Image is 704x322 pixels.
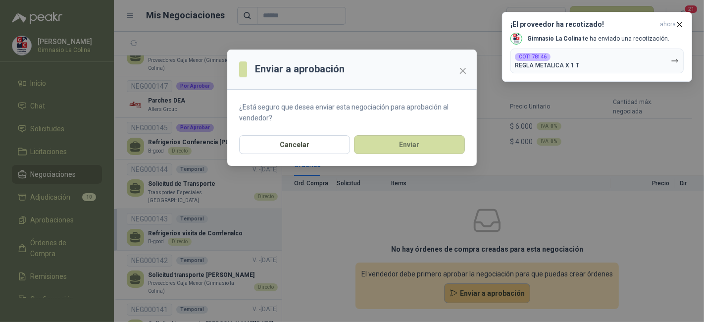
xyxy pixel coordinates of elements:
section: ¿Está seguro que desea enviar esta negociación para aprobación al vendedor? [227,90,477,135]
button: Close [455,63,471,79]
span: close [459,67,467,75]
h3: Enviar a aprobación [255,61,345,77]
button: Cancelar [239,135,350,154]
button: Enviar [354,135,465,154]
